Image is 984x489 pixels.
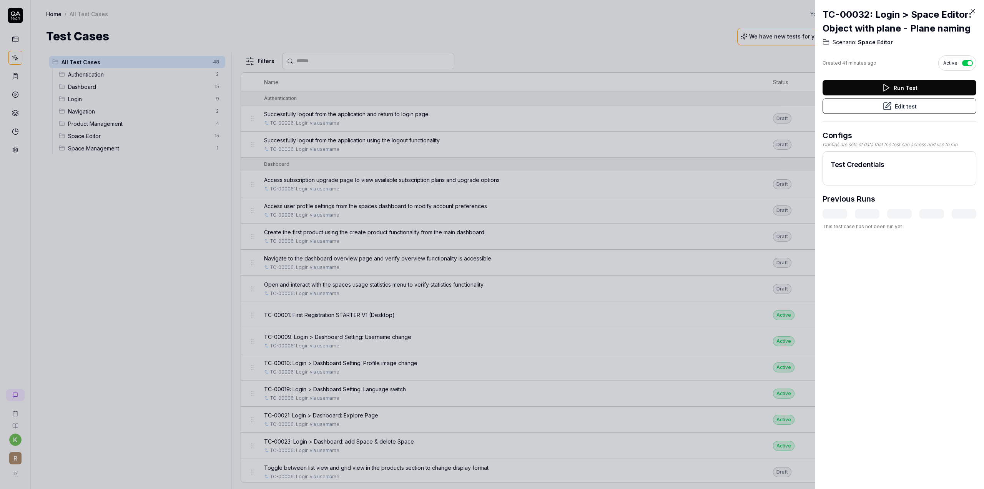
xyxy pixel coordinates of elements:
[823,223,976,230] div: This test case has not been run yet
[823,141,976,148] div: Configs are sets of data that the test can access and use to run
[831,159,968,170] h2: Test Credentials
[823,193,875,205] h3: Previous Runs
[823,80,976,95] button: Run Test
[856,38,893,46] span: Space Editor
[823,8,976,35] h2: TC-00032: Login > Space Editor: Object with plane - Plane naming
[833,38,856,46] span: Scenario:
[823,98,976,114] button: Edit test
[823,130,976,141] h3: Configs
[842,60,876,66] time: 41 minutes ago
[823,60,876,67] div: Created
[943,60,957,67] span: Active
